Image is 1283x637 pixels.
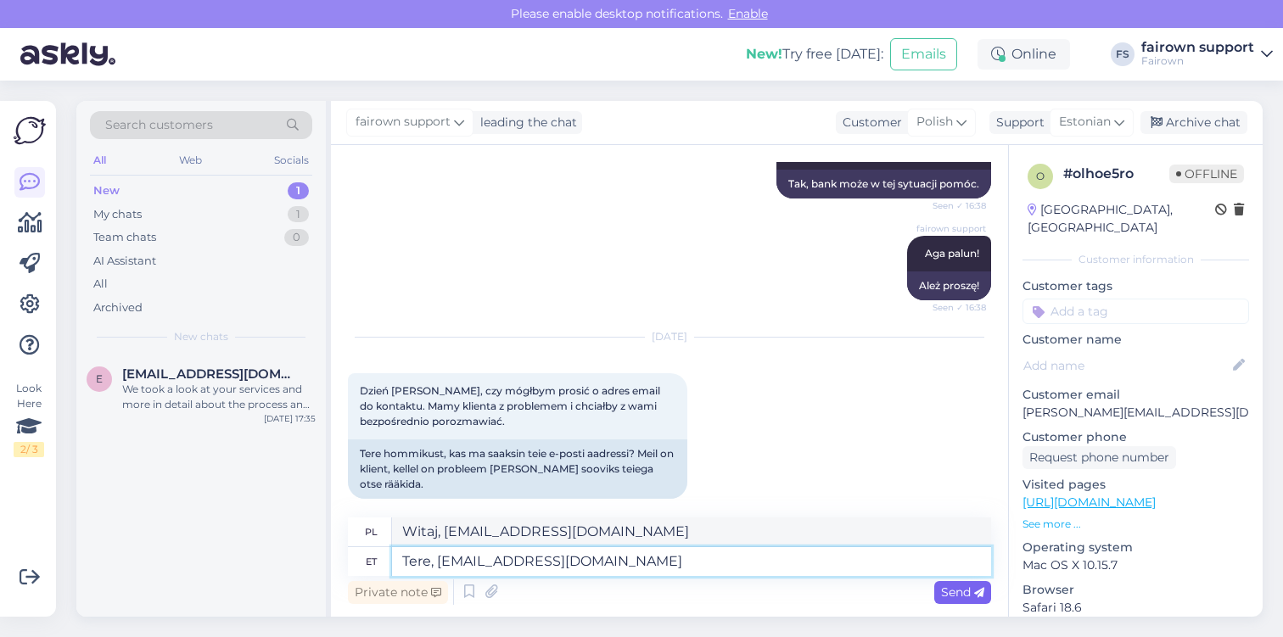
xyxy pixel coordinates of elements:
p: Customer phone [1022,428,1249,446]
p: Customer tags [1022,277,1249,295]
span: Seen ✓ 16:38 [922,199,986,212]
input: Add name [1023,356,1230,375]
div: [DATE] 17:35 [264,412,316,425]
div: We took a look at your services and more in detail about the process and have a clarifying questi... [122,382,316,412]
div: Web [176,149,205,171]
div: New [93,182,120,199]
div: # olhoe5ro [1063,164,1169,184]
p: Browser [1022,581,1249,599]
span: fairown support [356,113,451,131]
div: 0 [284,229,309,246]
div: 1 [288,206,309,223]
p: Safari 18.6 [1022,599,1249,617]
div: Request phone number [1022,446,1176,469]
span: fairown support [916,222,986,235]
div: All [90,149,109,171]
p: Visited pages [1022,476,1249,494]
div: AI Assistant [93,253,156,270]
div: Tak, bank może w tej sytuacji pomóc. [776,170,991,198]
span: Dzień [PERSON_NAME], czy mógłbym prosić o adres email do kontaktu. Mamy klienta z problemem i chc... [360,384,663,427]
div: [GEOGRAPHIC_DATA], [GEOGRAPHIC_DATA] [1028,201,1215,237]
span: Seen ✓ 16:38 [922,301,986,314]
div: Archived [93,299,143,316]
a: [URL][DOMAIN_NAME] [1022,495,1156,510]
img: Askly Logo [14,115,46,147]
div: Private note [348,581,448,604]
div: Online [978,39,1070,70]
div: Socials [271,149,312,171]
div: Support [989,114,1045,131]
p: Mac OS X 10.15.7 [1022,556,1249,574]
div: Customer information [1022,252,1249,267]
span: 10:59 [353,500,417,512]
p: [PERSON_NAME][EMAIL_ADDRESS][DOMAIN_NAME] [1022,404,1249,422]
div: Team chats [93,229,156,246]
div: Fairown [1141,54,1254,68]
div: 2 / 3 [14,442,44,457]
span: Estonian [1059,113,1111,131]
span: o [1036,170,1045,182]
b: New! [746,46,782,62]
div: 1 [288,182,309,199]
div: All [93,276,108,293]
div: My chats [93,206,142,223]
p: Operating system [1022,539,1249,556]
span: e [96,372,103,385]
p: See more ... [1022,517,1249,532]
div: leading the chat [473,114,577,131]
div: Tere hommikust, kas ma saaksin teie e-posti aadressi? Meil ​​on klient, kellel on probleem [PERSO... [348,439,687,499]
div: Try free [DATE]: [746,44,883,64]
div: [DATE] [348,329,991,344]
textarea: Witaj, [EMAIL_ADDRESS][DOMAIN_NAME] [392,517,991,546]
p: Customer name [1022,331,1249,349]
textarea: Tere, [EMAIL_ADDRESS][DOMAIN_NAME] [392,547,991,576]
div: fairown support [1141,41,1254,54]
span: Enable [723,6,773,21]
input: Add a tag [1022,299,1249,324]
p: Customer email [1022,386,1249,404]
button: Emails [890,38,957,70]
span: Search customers [105,116,213,134]
span: em@boyeadvisory.com [122,366,299,382]
span: New chats [174,329,228,344]
span: Polish [916,113,953,131]
span: Send [941,584,984,600]
div: FS [1111,42,1135,66]
span: Offline [1169,165,1244,183]
a: fairown supportFairown [1141,41,1273,68]
div: Ależ proszę! [907,271,991,300]
div: pl [365,517,378,546]
span: Aga palun! [925,247,979,260]
div: et [366,547,377,576]
div: Customer [836,114,902,131]
div: Archive chat [1140,111,1247,134]
div: Look Here [14,381,44,457]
